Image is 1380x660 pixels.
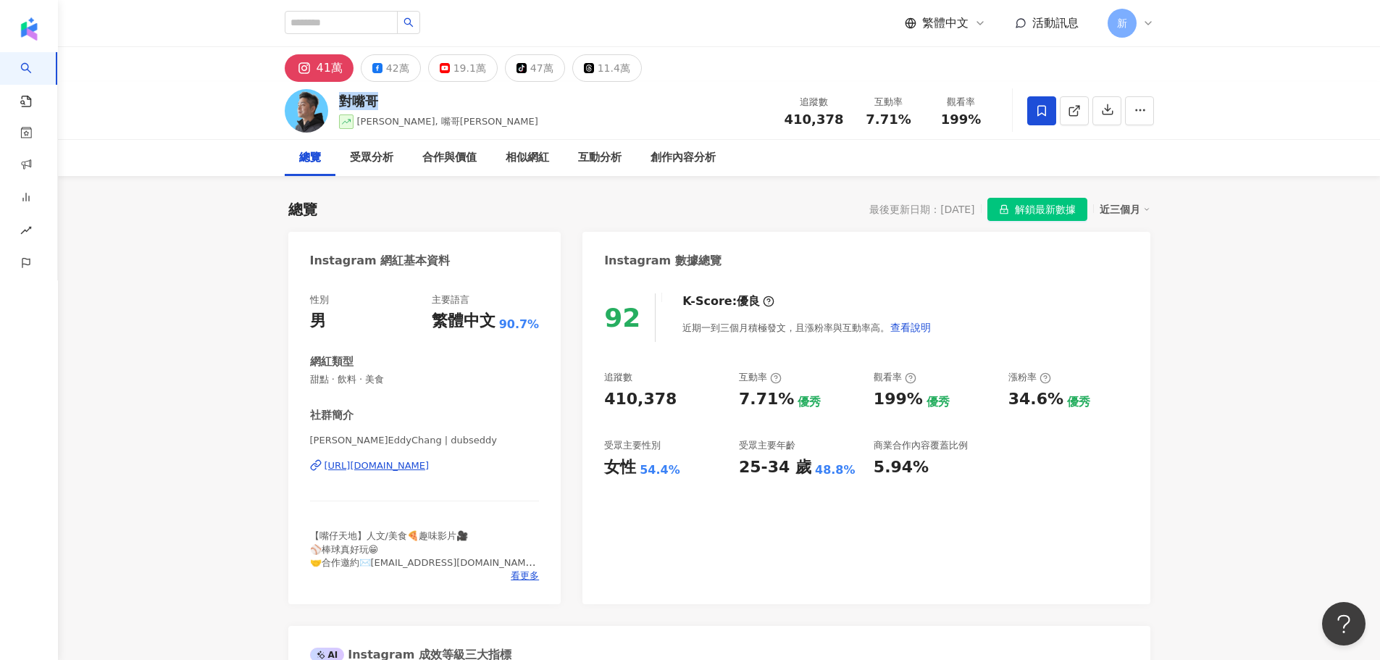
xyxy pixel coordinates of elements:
div: 女性 [604,456,636,479]
div: 41萬 [317,58,343,78]
span: 甜點 · 飲料 · 美食 [310,373,540,386]
div: 優良 [737,293,760,309]
img: KOL Avatar [285,89,328,133]
button: 41萬 [285,54,354,82]
div: 網紅類型 [310,354,354,369]
button: 11.4萬 [572,54,642,82]
div: 410,378 [604,388,677,411]
div: 受眾主要年齡 [739,439,795,452]
div: [URL][DOMAIN_NAME] [325,459,430,472]
span: [PERSON_NAME]EddyChang | dubseddy [310,434,540,447]
a: search [20,52,49,109]
div: 主要語言 [432,293,469,306]
span: lock [999,204,1009,214]
div: 受眾主要性別 [604,439,661,452]
div: 商業合作內容覆蓋比例 [874,439,968,452]
div: 48.8% [815,462,856,478]
div: 觀看率 [934,95,989,109]
span: 410,378 [785,112,844,127]
div: 追蹤數 [785,95,844,109]
span: 90.7% [499,317,540,333]
div: 優秀 [927,394,950,410]
div: 追蹤數 [604,371,632,384]
span: 199% [941,112,982,127]
div: 近期一到三個月積極發文，且漲粉率與互動率高。 [682,313,932,342]
div: 相似網紅 [506,149,549,167]
div: 合作與價值 [422,149,477,167]
button: 解鎖最新數據 [987,198,1087,221]
div: 總覽 [288,199,317,220]
span: 新 [1117,15,1127,31]
div: 互動率 [861,95,916,109]
div: 25-34 歲 [739,456,811,479]
div: 社群簡介 [310,408,354,423]
div: 5.94% [874,456,929,479]
div: 92 [604,303,640,333]
button: 19.1萬 [428,54,498,82]
span: rise [20,216,32,248]
div: 總覽 [299,149,321,167]
div: 最後更新日期：[DATE] [869,204,974,215]
a: [URL][DOMAIN_NAME] [310,459,540,472]
div: Instagram 網紅基本資料 [310,253,451,269]
div: 54.4% [640,462,680,478]
span: 解鎖最新數據 [1015,199,1076,222]
div: 42萬 [386,58,409,78]
div: 漲粉率 [1008,371,1051,384]
span: [PERSON_NAME], 嘴哥[PERSON_NAME] [357,116,538,127]
iframe: Help Scout Beacon - Open [1322,602,1366,646]
span: 看更多 [511,569,539,582]
span: 繁體中文 [922,15,969,31]
button: 查看說明 [890,313,932,342]
span: 活動訊息 [1032,16,1079,30]
span: search [403,17,414,28]
div: 199% [874,388,923,411]
img: logo icon [17,17,41,41]
div: 19.1萬 [453,58,486,78]
span: 7.71% [866,112,911,127]
div: 近三個月 [1100,200,1150,219]
div: 互動分析 [578,149,622,167]
div: 繁體中文 [432,310,495,333]
div: K-Score : [682,293,774,309]
button: 42萬 [361,54,421,82]
div: 互動率 [739,371,782,384]
div: 觀看率 [874,371,916,384]
div: 優秀 [798,394,821,410]
div: 7.71% [739,388,794,411]
div: 受眾分析 [350,149,393,167]
div: 47萬 [530,58,553,78]
div: 男 [310,310,326,333]
div: 34.6% [1008,388,1063,411]
div: 對嘴哥 [339,92,538,110]
div: 創作內容分析 [651,149,716,167]
div: 性別 [310,293,329,306]
div: 11.4萬 [598,58,630,78]
div: 優秀 [1067,394,1090,410]
span: 【嘴仔天地】人文/美食🍕趣味影片🎥 ⚾️棒球真好玩😁 🤝合作邀約✉️[EMAIL_ADDRESS][DOMAIN_NAME] Line貼圖已上架真冰涼👇下面連結🔗 [310,530,536,581]
span: 查看說明 [890,322,931,333]
button: 47萬 [505,54,565,82]
div: Instagram 數據總覽 [604,253,722,269]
